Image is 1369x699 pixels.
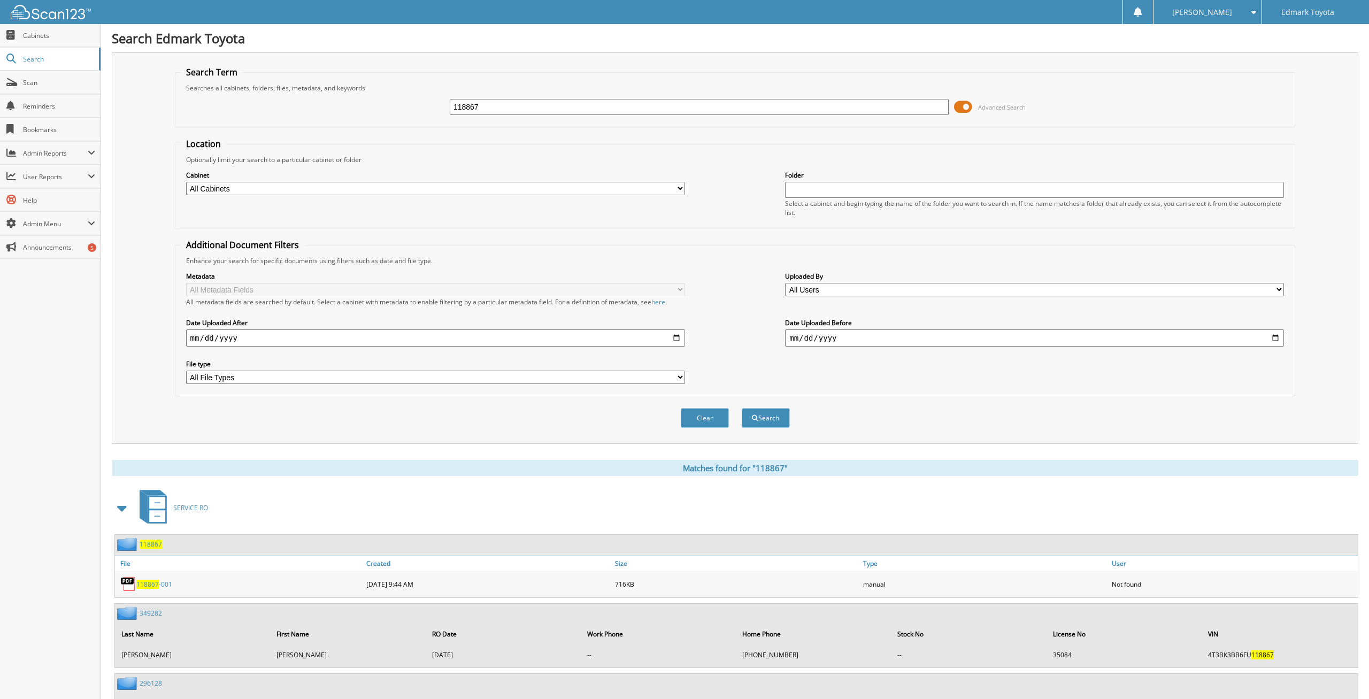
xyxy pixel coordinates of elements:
a: 118867-001 [136,580,172,589]
a: 349282 [140,609,162,618]
span: User Reports [23,172,88,181]
span: Help [23,196,95,205]
th: First Name [271,623,425,645]
span: [PERSON_NAME] [1172,9,1232,16]
a: SERVICE RO [133,487,208,529]
legend: Location [181,138,226,150]
div: Optionally limit your search to a particular cabinet or folder [181,155,1290,164]
td: 4T3BK3BB6FU [1203,646,1357,664]
span: Admin Menu [23,219,88,228]
label: Date Uploaded Before [785,318,1284,327]
a: Size [612,556,861,571]
div: Searches all cabinets, folders, files, metadata, and keywords [181,83,1290,93]
a: Created [364,556,612,571]
h1: Search Edmark Toyota [112,29,1358,47]
label: Uploaded By [785,272,1284,281]
input: end [785,329,1284,347]
div: Matches found for "118867" [112,460,1358,476]
span: Bookmarks [23,125,95,134]
th: Work Phone [582,623,736,645]
td: [PHONE_NUMBER] [737,646,891,664]
div: 5 [88,243,96,252]
th: VIN [1203,623,1357,645]
span: Search [23,55,94,64]
th: Stock No [892,623,1046,645]
td: [PERSON_NAME] [271,646,425,664]
span: Reminders [23,102,95,111]
label: File type [186,359,685,368]
th: License No [1048,623,1202,645]
label: Metadata [186,272,685,281]
label: Folder [785,171,1284,180]
div: manual [860,573,1109,595]
a: User [1109,556,1358,571]
span: Admin Reports [23,149,88,158]
th: RO Date [427,623,581,645]
label: Date Uploaded After [186,318,685,327]
span: Scan [23,78,95,87]
div: 716KB [612,573,861,595]
legend: Search Term [181,66,243,78]
td: [PERSON_NAME] [116,646,270,664]
span: Advanced Search [978,103,1026,111]
label: Cabinet [186,171,685,180]
legend: Additional Document Filters [181,239,304,251]
span: 118867 [1251,650,1274,659]
th: Last Name [116,623,270,645]
div: [DATE] 9:44 AM [364,573,612,595]
a: 296128 [140,679,162,688]
div: All metadata fields are searched by default. Select a cabinet with metadata to enable filtering b... [186,297,685,306]
a: 118867 [140,540,162,549]
img: PDF.png [120,576,136,592]
td: -- [582,646,736,664]
span: Cabinets [23,31,95,40]
span: SERVICE RO [173,503,208,512]
a: Type [860,556,1109,571]
div: Enhance your search for specific documents using filters such as date and file type. [181,256,1290,265]
td: [DATE] [427,646,581,664]
td: 35084 [1048,646,1202,664]
button: Search [742,408,790,428]
img: folder2.png [117,677,140,690]
th: Home Phone [737,623,891,645]
div: Select a cabinet and begin typing the name of the folder you want to search in. If the name match... [785,199,1284,217]
span: 118867 [136,580,159,589]
img: folder2.png [117,537,140,551]
input: start [186,329,685,347]
img: scan123-logo-white.svg [11,5,91,19]
span: Edmark Toyota [1281,9,1334,16]
a: here [651,297,665,306]
td: -- [892,646,1046,664]
button: Clear [681,408,729,428]
a: File [115,556,364,571]
span: Announcements [23,243,95,252]
img: folder2.png [117,606,140,620]
div: Not found [1109,573,1358,595]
